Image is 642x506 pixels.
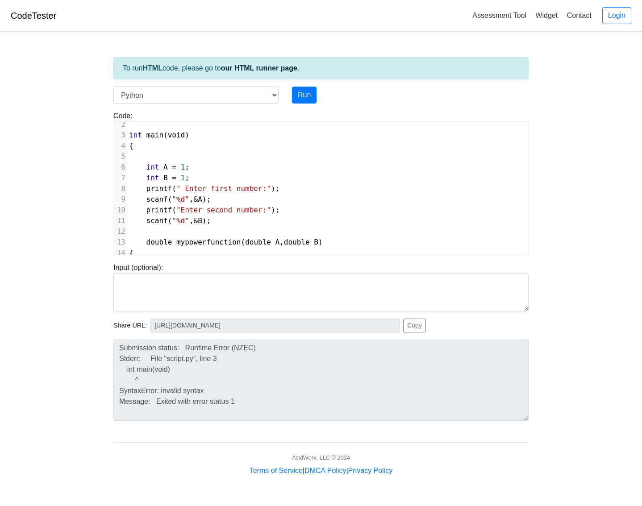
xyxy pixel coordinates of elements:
button: Copy [403,319,426,332]
span: { [129,249,133,257]
span: " Enter first number:" [176,184,271,193]
span: & [194,216,198,225]
span: ( ); [129,184,279,193]
span: Share URL: [113,321,147,331]
div: 14 [114,248,127,258]
span: "%d" [172,216,189,225]
span: double [284,238,310,246]
a: Privacy Policy [348,467,393,474]
span: & [194,195,198,203]
span: ( , ); [129,195,211,203]
div: To run code, please go to . [113,57,529,79]
div: 12 [114,226,127,237]
span: A [275,238,280,246]
span: int [129,131,142,139]
span: void [168,131,185,139]
span: "%d" [172,195,189,203]
div: 7 [114,173,127,183]
span: printf [146,184,172,193]
div: 13 [114,237,127,248]
span: main [146,131,164,139]
span: A [198,195,202,203]
div: 8 [114,183,127,194]
div: | | [250,465,392,476]
a: our HTML runner page [221,64,297,72]
span: int [146,174,159,182]
span: double [245,238,271,246]
span: = [172,163,176,171]
div: 4 [114,141,127,151]
span: ; [129,163,189,171]
div: 11 [114,216,127,226]
strong: HTML [142,64,162,72]
a: DMCA Policy [304,467,346,474]
div: 2 [114,119,127,130]
span: scanf [146,195,168,203]
div: 6 [114,162,127,173]
span: int [146,163,159,171]
span: ( ); [129,206,279,214]
span: = [172,174,176,182]
span: B [163,174,168,182]
span: { [129,141,133,150]
span: printf [146,206,172,214]
span: mypowerfunction [176,238,241,246]
span: ( ) [129,131,189,139]
span: A [163,163,168,171]
a: Terms of Service [250,467,303,474]
span: ; [129,174,189,182]
span: ( , ); [129,216,211,225]
a: Widget [532,8,561,23]
div: 5 [114,151,127,162]
span: 1 [181,174,185,182]
span: B [198,216,202,225]
div: 9 [114,194,127,205]
a: Login [602,7,631,24]
button: Run [292,87,317,104]
span: ( , ) [129,238,323,246]
div: AcidWorx, LLC © 2024 [292,453,350,462]
a: CodeTester [11,11,56,21]
div: 3 [114,130,127,141]
span: scanf [146,216,168,225]
div: Code: [107,111,535,255]
div: 10 [114,205,127,216]
div: Input (optional): [107,262,535,311]
span: "Enter second number:" [176,206,271,214]
span: 1 [181,163,185,171]
input: No share available yet [150,319,400,332]
span: double [146,238,172,246]
a: Assessment Tool [469,8,530,23]
a: Contact [563,8,595,23]
span: B [314,238,318,246]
